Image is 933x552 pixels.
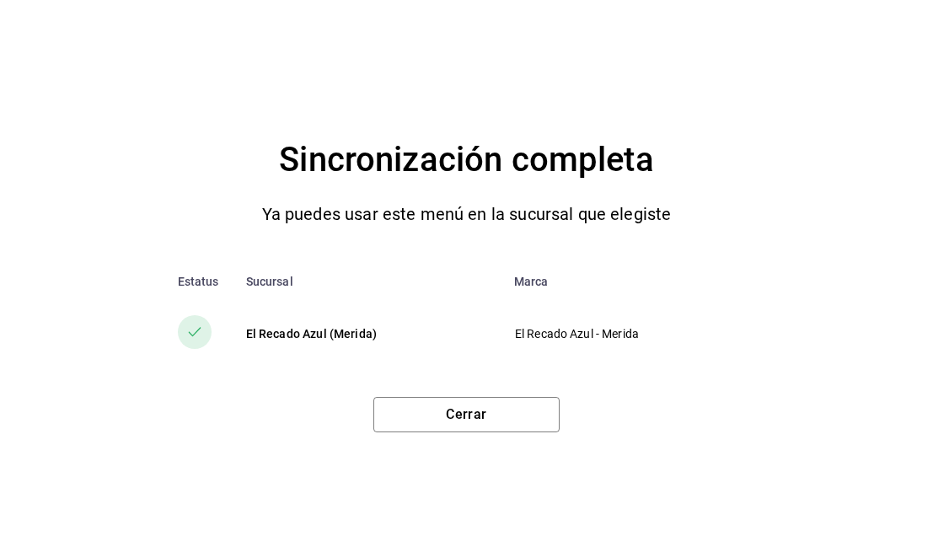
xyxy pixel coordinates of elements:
[279,133,653,187] h4: Sincronización completa
[501,261,783,302] th: Marca
[515,325,755,343] p: El Recado Azul - Merida
[246,325,487,342] div: El Recado Azul (Merida)
[373,397,560,432] button: Cerrar
[151,261,233,302] th: Estatus
[262,201,672,228] p: Ya puedes usar este menú en la sucursal que elegiste
[233,261,501,302] th: Sucursal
